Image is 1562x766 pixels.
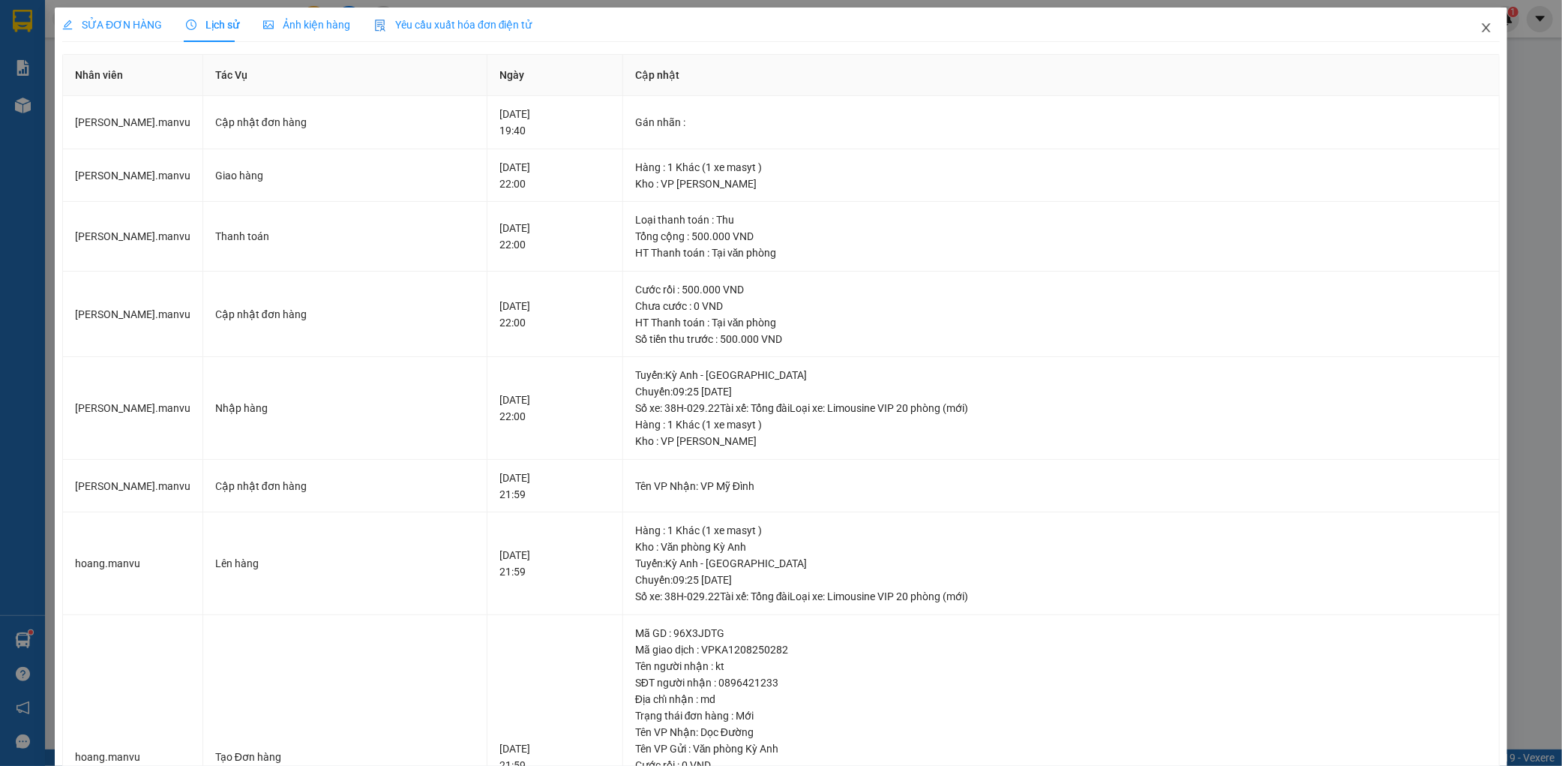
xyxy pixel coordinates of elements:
[635,159,1487,176] div: Hàng : 1 Khác (1 xe masyt )
[215,749,475,765] div: Tạo Đơn hàng
[635,740,1487,757] div: Tên VP Gửi : Văn phòng Kỳ Anh
[374,19,532,31] span: Yêu cầu xuất hóa đơn điện tử
[635,555,1487,605] div: Tuyến : Kỳ Anh - [GEOGRAPHIC_DATA] Chuyến: 09:25 [DATE] Số xe: 38H-029.22 Tài xế: Tổng đài Loại x...
[215,478,475,494] div: Cập nhật đơn hàng
[186,20,196,30] span: clock-circle
[623,55,1500,96] th: Cập nhật
[499,392,610,425] div: [DATE] 22:00
[215,114,475,131] div: Cập nhật đơn hàng
[215,306,475,323] div: Cập nhật đơn hàng
[635,114,1487,131] div: Gán nhãn :
[374,20,386,32] img: icon
[635,314,1487,331] div: HT Thanh toán : Tại văn phòng
[635,724,1487,740] div: Tên VP Nhận: Dọc Đường
[499,159,610,192] div: [DATE] 22:00
[635,281,1487,298] div: Cước rồi : 500.000 VND
[487,55,623,96] th: Ngày
[635,707,1487,724] div: Trạng thái đơn hàng : Mới
[635,433,1487,449] div: Kho : VP [PERSON_NAME]
[635,176,1487,192] div: Kho : VP [PERSON_NAME]
[635,478,1487,494] div: Tên VP Nhận: VP Mỹ Đình
[62,20,73,30] span: edit
[63,272,203,358] td: [PERSON_NAME].manvu
[1465,8,1507,50] button: Close
[263,20,274,30] span: picture
[635,212,1487,228] div: Loại thanh toán : Thu
[635,641,1487,658] div: Mã giao dịch : VPKA1208250282
[499,470,610,503] div: [DATE] 21:59
[635,228,1487,245] div: Tổng cộng : 500.000 VND
[635,416,1487,433] div: Hàng : 1 Khác (1 xe masyt )
[215,555,475,572] div: Lên hàng
[63,357,203,460] td: [PERSON_NAME].manvu
[499,298,610,331] div: [DATE] 22:00
[1480,22,1492,34] span: close
[7,111,175,132] li: In ngày: 19:25 13/08
[635,298,1487,314] div: Chưa cước : 0 VND
[635,522,1487,539] div: Hàng : 1 Khác (1 xe masyt )
[63,512,203,615] td: hoang.manvu
[635,539,1487,555] div: Kho : Văn phòng Kỳ Anh
[215,400,475,416] div: Nhập hàng
[499,220,610,253] div: [DATE] 22:00
[499,106,610,139] div: [DATE] 19:40
[186,19,239,31] span: Lịch sử
[215,228,475,245] div: Thanh toán
[63,55,203,96] th: Nhân viên
[635,367,1487,416] div: Tuyến : Kỳ Anh - [GEOGRAPHIC_DATA] Chuyến: 09:25 [DATE] Số xe: 38H-029.22 Tài xế: Tổng đài Loại x...
[7,90,175,111] li: [PERSON_NAME]
[63,460,203,513] td: [PERSON_NAME].manvu
[635,658,1487,674] div: Tên người nhận : kt
[635,691,1487,707] div: Địa chỉ nhận : md
[203,55,487,96] th: Tác Vụ
[63,202,203,272] td: [PERSON_NAME].manvu
[62,19,162,31] span: SỬA ĐƠN HÀNG
[635,331,1487,347] div: Số tiền thu trước : 500.000 VND
[215,167,475,184] div: Giao hàng
[635,625,1487,641] div: Mã GD : 96X3JDTG
[63,96,203,149] td: [PERSON_NAME].manvu
[499,547,610,580] div: [DATE] 21:59
[263,19,350,31] span: Ảnh kiện hàng
[635,245,1487,261] div: HT Thanh toán : Tại văn phòng
[63,149,203,203] td: [PERSON_NAME].manvu
[635,674,1487,691] div: SĐT người nhận : 0896421233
